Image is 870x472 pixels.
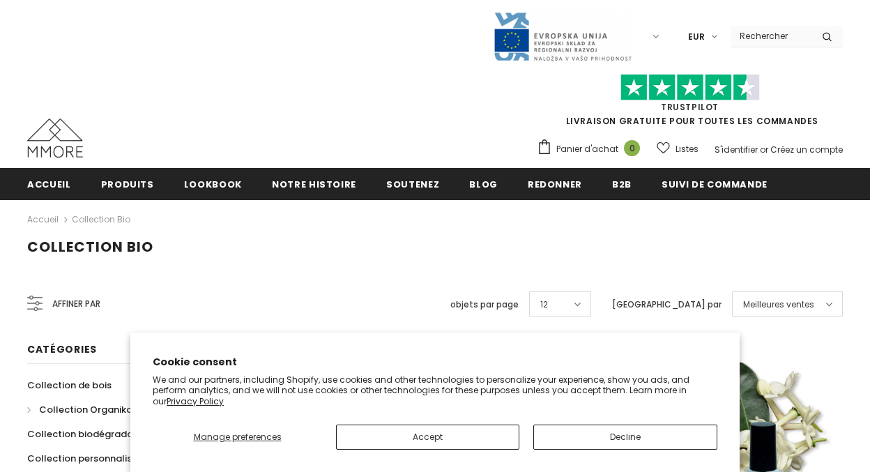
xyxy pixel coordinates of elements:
label: objets par page [450,298,519,312]
span: Affiner par [52,296,100,312]
a: Redonner [528,168,582,199]
span: Listes [676,142,699,156]
a: Collection Organika [27,397,132,422]
span: Collection de bois [27,379,112,392]
span: Panier d'achat [556,142,618,156]
a: Collection Bio [72,213,130,225]
span: Produits [101,178,154,191]
span: Catégories [27,342,97,356]
span: LIVRAISON GRATUITE POUR TOUTES LES COMMANDES [537,80,843,127]
span: Manage preferences [194,431,282,443]
img: Javni Razpis [493,11,632,62]
a: Notre histoire [272,168,356,199]
span: Accueil [27,178,71,191]
span: Notre histoire [272,178,356,191]
a: Collection de bois [27,373,112,397]
span: Redonner [528,178,582,191]
span: EUR [688,30,705,44]
button: Accept [336,425,519,450]
span: Collection personnalisée [27,452,143,465]
span: Suivi de commande [662,178,768,191]
a: Listes [657,137,699,161]
a: Accueil [27,211,59,228]
span: 12 [540,298,548,312]
input: Search Site [731,26,811,46]
a: Accueil [27,168,71,199]
a: Créez un compte [770,144,843,155]
a: S'identifier [715,144,758,155]
a: Blog [469,168,498,199]
a: Privacy Policy [167,395,224,407]
a: soutenez [386,168,439,199]
a: Collection personnalisée [27,446,143,471]
a: Panier d'achat 0 [537,139,647,160]
span: Blog [469,178,498,191]
span: soutenez [386,178,439,191]
span: B2B [612,178,632,191]
button: Decline [533,425,717,450]
span: Meilleures ventes [743,298,814,312]
span: Collection biodégradable [27,427,148,441]
label: [GEOGRAPHIC_DATA] par [612,298,722,312]
a: Collection biodégradable [27,422,148,446]
a: TrustPilot [661,101,719,113]
a: Javni Razpis [493,30,632,42]
span: Collection Organika [39,403,132,416]
a: B2B [612,168,632,199]
span: Collection Bio [27,237,153,257]
a: Suivi de commande [662,168,768,199]
a: Produits [101,168,154,199]
span: 0 [624,140,640,156]
a: Lookbook [184,168,242,199]
button: Manage preferences [153,425,322,450]
p: We and our partners, including Shopify, use cookies and other technologies to personalize your ex... [153,374,717,407]
img: Cas MMORE [27,119,83,158]
h2: Cookie consent [153,355,717,370]
img: Faites confiance aux étoiles pilotes [620,74,760,101]
span: or [760,144,768,155]
span: Lookbook [184,178,242,191]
